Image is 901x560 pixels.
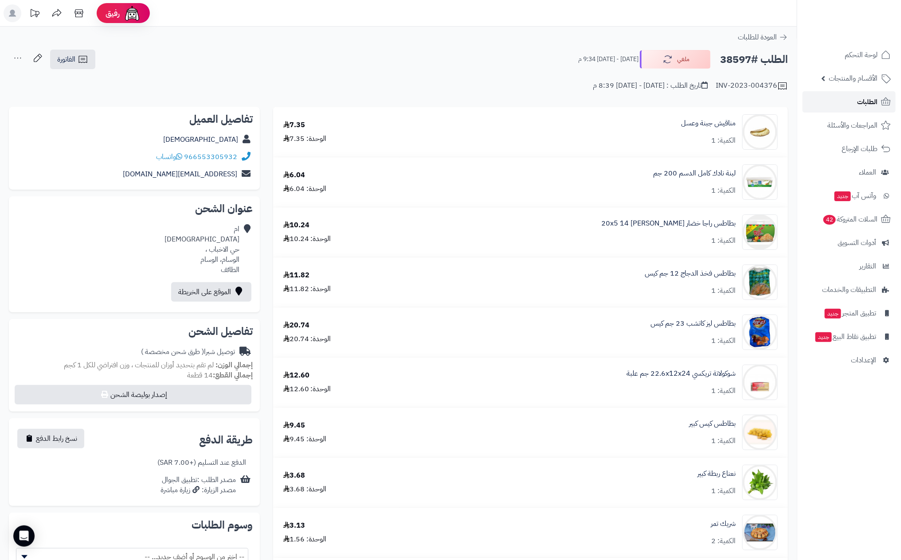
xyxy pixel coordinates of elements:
a: العودة للطلبات [738,32,788,43]
span: العملاء [859,166,876,179]
a: تحديثات المنصة [24,4,46,24]
a: [EMAIL_ADDRESS][DOMAIN_NAME] [123,169,237,179]
div: الوحدة: 20.74 [283,334,331,344]
div: الكمية: 1 [711,436,736,446]
img: 1664440393-maxresdefault%20(1)-90x90.jpg [743,515,777,550]
a: شوكولاتة تريكسي 22.6x12x24 جم علبة [627,369,736,379]
div: الكمية: 1 [711,336,736,346]
h2: الطلب #38597 [720,51,788,69]
span: لم تقم بتحديد أوزان للمنتجات ، وزن افتراضي للكل 1 كجم [64,360,214,370]
strong: إجمالي القطع: [213,370,253,381]
img: ai-face.png [123,4,141,22]
div: 7.35 [283,120,305,130]
span: الأقسام والمنتجات [829,72,877,85]
a: أدوات التسويق [803,232,896,253]
a: تطبيق المتجرجديد [803,303,896,324]
span: 42 [823,215,836,225]
a: شريك تمر [711,519,736,529]
div: 3.68 [283,471,305,481]
h2: تفاصيل الشحن [16,326,253,337]
button: نسخ رابط الدفع [17,429,84,448]
span: الطلبات [857,96,877,108]
div: الكمية: 2 [711,536,736,546]
h2: طريقة الدفع [199,435,253,445]
span: الفاتورة [57,54,75,65]
span: نسخ رابط الدفع [36,433,77,444]
a: الإعدادات [803,350,896,371]
a: [DEMOGRAPHIC_DATA] [163,134,238,145]
a: بطاطس فخذ الدجاج 12 جم كيس [645,268,736,279]
div: 12.60 [283,370,309,381]
div: Open Intercom Messenger [13,525,35,547]
span: التطبيقات والخدمات [822,284,876,296]
h2: تفاصيل العميل [16,114,253,124]
a: الطلبات [803,91,896,113]
div: 10.24 [283,220,309,230]
div: INV-2023-004376 [716,81,788,91]
div: 6.04 [283,170,305,180]
a: المراجعات والأسئلة [803,115,896,136]
small: [DATE] - [DATE] 9:34 م [578,55,639,64]
strong: إجمالي الوزن: [215,360,253,370]
a: واتساب [156,152,182,162]
img: 1678859296-%D9%84%D9%82%D8%B7%D8%A9%20%D8%A7%D9%84%D8%B4%D8%A7%D8%B4%D8%A9%202023-03-15%20084528-... [743,214,777,250]
span: التقارير [859,260,876,272]
a: لوحة التحكم [803,44,896,66]
div: الوحدة: 10.24 [283,234,331,244]
span: الإعدادات [851,354,876,366]
div: الوحدة: 9.45 [283,434,327,444]
div: الكمية: 1 [711,286,736,296]
div: تاريخ الطلب : [DATE] - [DATE] 8:39 م [593,81,708,91]
div: الدفع عند التسليم (+7.00 SAR) [157,458,246,468]
span: السلات المتروكة [823,213,877,226]
h2: وسوم الطلبات [16,520,253,530]
a: بطاطس راجا خضار 20x5 14 [PERSON_NAME] [601,218,736,229]
span: تطبيق المتجر [824,307,876,319]
div: الوحدة: 1.56 [283,534,327,544]
span: جديد [815,332,832,342]
img: 1666694175-51YCYGr0rvL-90x90.jpg [743,365,777,400]
a: الفاتورة [50,50,95,69]
h2: عنوان الشحن [16,203,253,214]
span: المراجعات والأسئلة [827,119,877,132]
span: جديد [825,309,841,319]
img: logo-2.png [841,25,893,43]
div: مصدر الطلب :تطبيق الجوال [161,475,236,495]
img: 1666599675-T3d0rtB3aFlDliulYIoWoCQPmIAqVYuBESrbZnuV-90x90.jpg [743,415,777,450]
a: لبنة نادك كامل الدسم 200 جم [653,168,736,179]
small: 14 قطعة [187,370,253,381]
div: الكمية: 1 [711,386,736,396]
span: طلبات الإرجاع [842,143,877,155]
a: بطاطس ليز كاتشب 23 جم كيس [650,319,736,329]
span: لوحة التحكم [845,49,877,61]
a: بطاطس كيس كبير [689,419,736,429]
span: أدوات التسويق [838,237,876,249]
img: 1675321824-1647255698_fn2MzQ-90x90.jpg [743,114,777,150]
a: مناقيش جبنة وعسل [681,118,736,128]
span: جديد [834,191,851,201]
span: العودة للطلبات [738,32,777,43]
a: العملاء [803,162,896,183]
img: 4409b8d194423c6c46adb40c0910d53de264-90x90.jpg [743,465,777,500]
div: 9.45 [283,420,305,431]
div: الوحدة: 7.35 [283,134,327,144]
div: الوحدة: 11.82 [283,284,331,294]
div: 3.13 [283,521,305,531]
a: تطبيق نقاط البيعجديد [803,326,896,347]
div: الوحدة: 3.68 [283,484,327,494]
button: ملغي [640,50,711,69]
a: نعناع ربطة كبير [697,469,736,479]
img: 1676294627-JmXFfamY1W2cPHOyaiBP6QXd7DbEYNbO8v6j4TM6-90x90.jpg [743,164,777,200]
div: ام [DEMOGRAPHIC_DATA] حي الاخباب ، الوسام، الوسام الطائف [165,224,239,275]
div: الكمية: 1 [711,236,736,246]
span: ( طرق شحن مخصصة ) [141,346,204,357]
div: الكمية: 1 [711,186,736,196]
div: الوحدة: 6.04 [283,184,327,194]
div: الكمية: 1 [711,486,736,496]
div: مصدر الزيارة: زيارة مباشرة [161,485,236,495]
a: 966553305932 [184,152,237,162]
img: 1675854089-%D8%AA%D9%86%D8%B2%D9%8A%D9%84%20(3)-90x90.jpg [743,264,777,300]
a: السلات المتروكة42 [803,209,896,230]
a: وآتس آبجديد [803,185,896,206]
